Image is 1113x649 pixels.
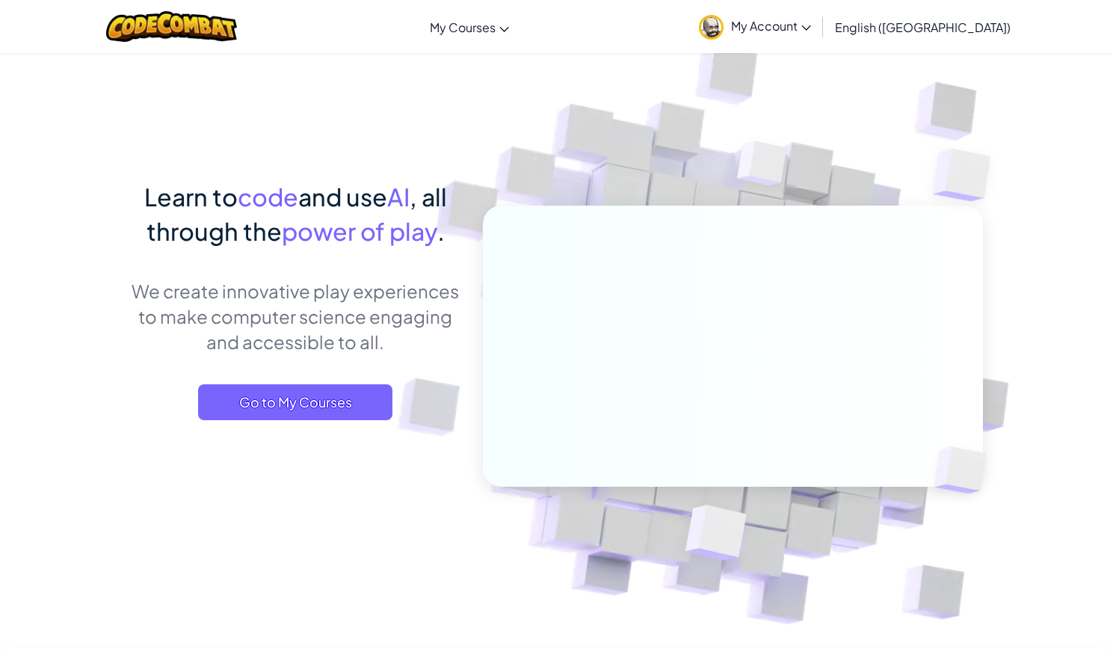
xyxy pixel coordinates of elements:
span: English ([GEOGRAPHIC_DATA]) [835,19,1011,35]
span: power of play [282,216,437,246]
a: My Courses [422,7,517,47]
img: Overlap cubes [903,112,1032,239]
span: My Account [731,18,811,34]
span: code [238,182,298,212]
img: CodeCombat logo [106,11,237,42]
span: AI [387,182,410,212]
img: Overlap cubes [909,416,1021,525]
a: English ([GEOGRAPHIC_DATA]) [827,7,1018,47]
a: Go to My Courses [198,384,392,420]
span: and use [298,182,387,212]
img: Overlap cubes [709,111,816,223]
span: My Courses [430,19,496,35]
a: My Account [691,3,818,50]
img: avatar [699,15,724,40]
span: . [437,216,445,246]
span: Learn to [144,182,238,212]
img: Overlap cubes [648,473,782,597]
p: We create innovative play experiences to make computer science engaging and accessible to all. [131,278,460,354]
